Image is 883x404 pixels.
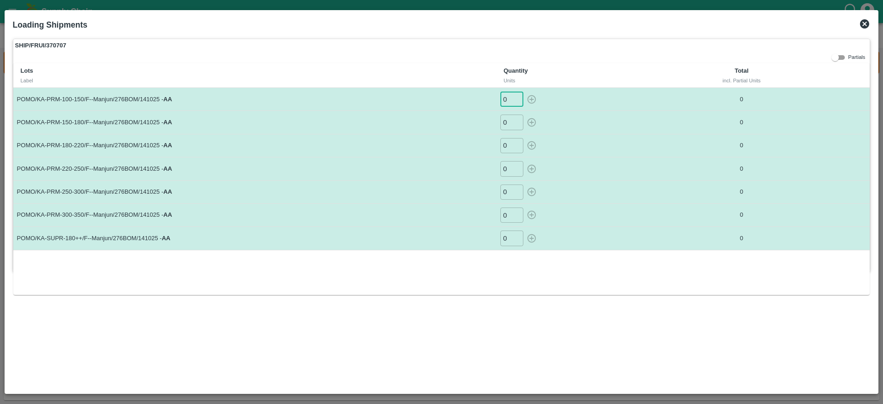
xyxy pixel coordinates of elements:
strong: AA [163,165,172,172]
b: Total [734,67,748,74]
strong: SHIP/FRUI/370707 [15,41,66,50]
input: 0 [500,231,523,246]
input: 0 [500,185,523,200]
strong: AA [162,235,171,242]
strong: AA [163,188,172,195]
b: Loading Shipments [13,20,87,29]
div: Label [21,76,489,85]
p: 0 [670,211,813,219]
strong: AA [163,96,172,103]
p: 0 [670,118,813,127]
div: Units [504,76,659,85]
input: 0 [500,138,523,153]
input: 0 [500,92,523,107]
div: Partials [830,52,865,63]
input: 0 [500,161,523,176]
td: POMO/KA-SUPR-180++/F--Manjun/276BOM/141025 - [13,227,496,250]
p: 0 [670,188,813,196]
strong: AA [163,142,172,149]
strong: AA [163,119,172,126]
strong: AA [163,211,172,218]
td: POMO/KA-PRM-100-150/F--Manjun/276BOM/141025 - [13,88,496,111]
b: Lots [21,67,33,74]
input: 0 [500,115,523,130]
b: Quantity [504,67,528,74]
p: 0 [670,95,813,104]
td: POMO/KA-PRM-180-220/F--Manjun/276BOM/141025 - [13,134,496,157]
div: incl. Partial Units [674,76,809,85]
td: POMO/KA-PRM-300-350/F--Manjun/276BOM/141025 - [13,203,496,226]
p: 0 [670,234,813,243]
td: POMO/KA-PRM-220-250/F--Manjun/276BOM/141025 - [13,157,496,180]
td: POMO/KA-PRM-150-180/F--Manjun/276BOM/141025 - [13,111,496,134]
p: 0 [670,141,813,150]
input: 0 [500,208,523,223]
p: 0 [670,165,813,173]
td: POMO/KA-PRM-250-300/F--Manjun/276BOM/141025 - [13,180,496,203]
